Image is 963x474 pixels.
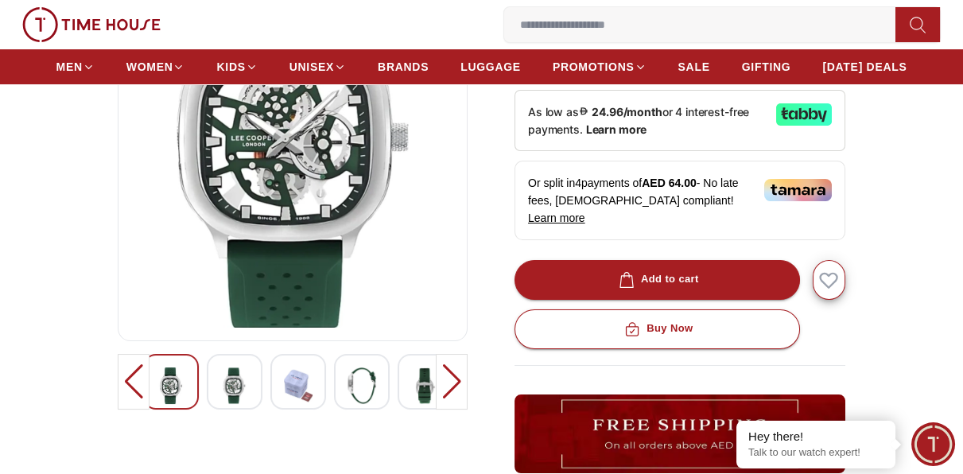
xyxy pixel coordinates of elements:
span: SALE [678,59,710,75]
a: SALE [678,52,710,81]
span: GIFTING [742,59,791,75]
a: MEN [56,52,95,81]
div: Buy Now [621,320,693,338]
a: UNISEX [289,52,346,81]
a: KIDS [216,52,257,81]
a: PROMOTIONS [553,52,647,81]
img: Lee Cooper Men's Analog Green Dial Watch - LC07973.377 [157,367,185,404]
div: Or split in 4 payments of - No late fees, [DEMOGRAPHIC_DATA] compliant! [515,161,845,240]
span: PROMOTIONS [553,59,635,75]
img: Tamara [764,179,832,201]
span: LUGGAGE [460,59,521,75]
div: Add to cart [615,270,699,289]
img: ... [515,394,845,474]
img: Lee Cooper Men's Analog Green Dial Watch - LC07973.377 [411,367,440,404]
a: WOMEN [126,52,185,81]
a: [DATE] DEALS [822,52,907,81]
img: Lee Cooper Men's Analog Green Dial Watch - LC07973.377 [220,367,249,404]
span: UNISEX [289,59,334,75]
p: Talk to our watch expert! [748,446,883,460]
div: Hey there! [748,429,883,445]
span: KIDS [216,59,245,75]
img: ... [22,7,161,42]
span: Learn more [528,212,585,224]
a: GIFTING [742,52,791,81]
span: MEN [56,59,83,75]
div: Chat Widget [911,422,955,466]
a: BRANDS [378,52,429,81]
span: WOMEN [126,59,173,75]
span: AED 64.00 [642,177,696,189]
button: Add to cart [515,260,800,300]
button: Buy Now [515,309,800,349]
span: BRANDS [378,59,429,75]
img: Lee Cooper Men's Analog Green Dial Watch - LC07973.377 [284,367,313,404]
img: Lee Cooper Men's Analog Green Dial Watch - LC07973.377 [348,367,376,404]
span: [DATE] DEALS [822,59,907,75]
a: LUGGAGE [460,52,521,81]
